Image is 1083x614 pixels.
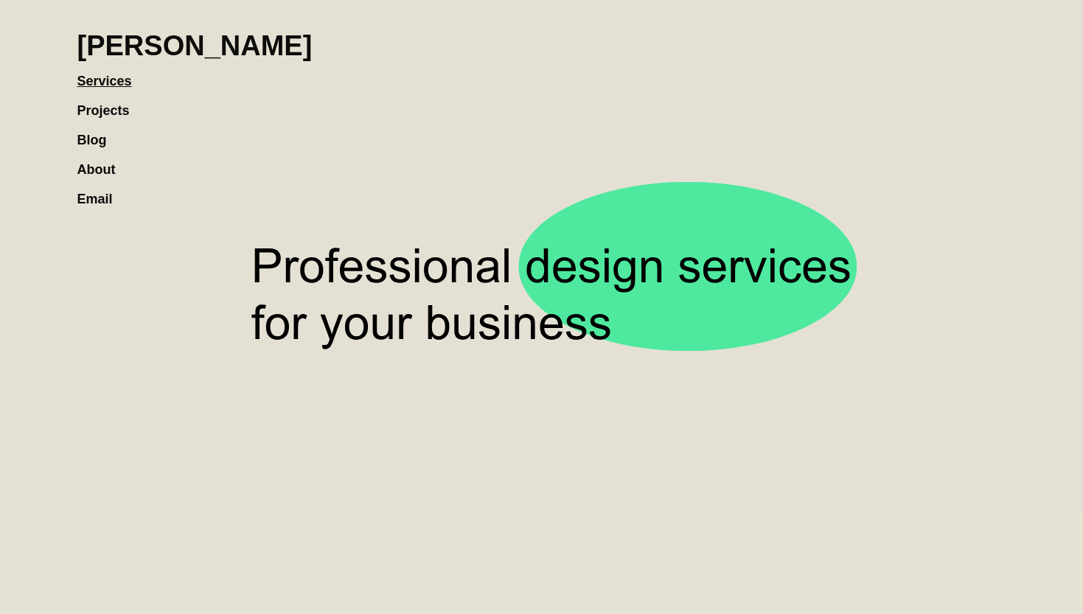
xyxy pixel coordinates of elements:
a: Projects [77,88,144,118]
p: ‍ [151,522,933,537]
p: ‍ [151,566,933,581]
a: home [77,15,313,62]
a: About [77,147,130,177]
p: ‍ [151,588,933,603]
a: Services [77,59,147,88]
h1: [PERSON_NAME] [77,29,313,62]
p: ‍ [151,544,933,559]
a: Email [77,177,128,206]
a: Blog [77,118,122,147]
